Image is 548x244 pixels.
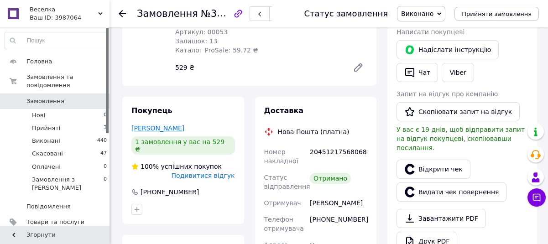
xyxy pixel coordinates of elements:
[397,63,438,82] button: Чат
[26,218,84,226] span: Товари та послуги
[276,127,352,136] div: Нова Пошта (платна)
[131,125,184,132] a: [PERSON_NAME]
[462,10,532,17] span: Прийняти замовлення
[264,148,298,165] span: Номер накладної
[397,28,464,36] span: Написати покупцеві
[304,9,388,18] div: Статус замовлення
[172,61,345,74] div: 529 ₴
[26,97,64,105] span: Замовлення
[308,211,369,237] div: [PHONE_NUMBER]
[397,90,498,98] span: Запит на відгук про компанію
[172,172,235,179] span: Подивитися відгук
[397,209,486,228] a: Завантажити PDF
[26,202,71,211] span: Повідомлення
[30,5,98,14] span: Веселка
[454,7,539,21] button: Прийняти замовлення
[32,150,63,158] span: Скасовані
[201,8,266,19] span: №355251691
[397,126,525,151] span: У вас є 19 днів, щоб відправити запит на відгук покупцеві, скопіювавши посилання.
[308,195,369,211] div: [PERSON_NAME]
[104,111,107,119] span: 0
[175,37,217,45] span: Залишок: 13
[5,32,107,49] input: Пошук
[104,176,107,192] span: 0
[264,174,310,190] span: Статус відправлення
[175,47,258,54] span: Каталог ProSale: 59.72 ₴
[32,124,60,132] span: Прийняті
[30,14,110,22] div: Ваш ID: 3987064
[97,137,107,145] span: 440
[119,9,126,18] div: Повернутися назад
[137,8,198,19] span: Замовлення
[131,106,172,115] span: Покупець
[32,176,104,192] span: Замовлення з [PERSON_NAME]
[349,58,367,77] a: Редагувати
[131,162,222,171] div: успішних покупок
[26,73,110,89] span: Замовлення та повідомлення
[175,28,228,36] span: Артикул: 00053
[32,163,61,171] span: Оплачені
[100,150,107,158] span: 47
[401,10,433,17] span: Виконано
[26,57,52,66] span: Головна
[104,163,107,171] span: 0
[264,216,304,232] span: Телефон отримувача
[308,144,369,169] div: 20451217568068
[140,187,200,197] div: [PHONE_NUMBER]
[397,40,499,59] button: Надіслати інструкцію
[264,199,301,207] span: Отримувач
[442,63,474,82] a: Viber
[527,188,546,207] button: Чат з покупцем
[32,137,60,145] span: Виконані
[397,182,506,202] button: Видати чек повернення
[264,106,304,115] span: Доставка
[32,111,45,119] span: Нові
[104,124,107,132] span: 3
[141,163,159,170] span: 100%
[397,102,520,121] button: Скопіювати запит на відгук
[397,160,470,179] a: Відкрити чек
[310,173,351,184] div: Отримано
[131,136,235,155] div: 1 замовлення у вас на 529 ₴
